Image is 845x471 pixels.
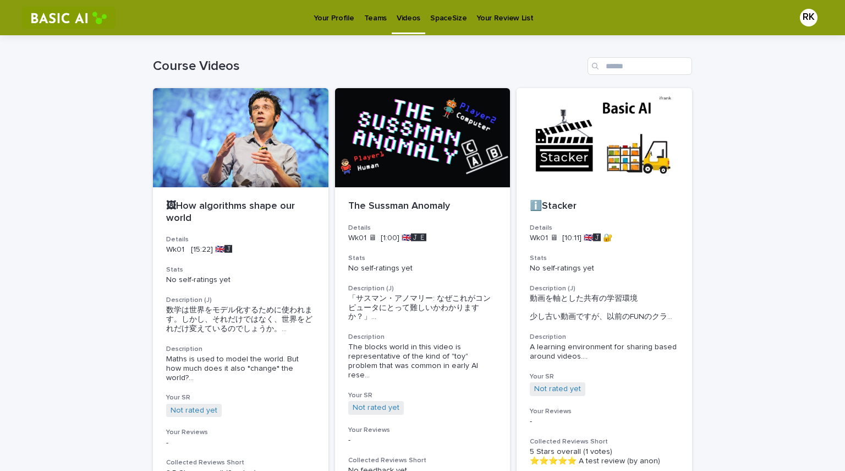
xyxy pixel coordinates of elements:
p: 🖼How algorithms shape our world [166,201,315,224]
span: 動画を軸とした共有の学習環境 少し古い動画ですが、以前のFUNのクラ ... [530,294,679,322]
h3: Your Reviews [348,426,497,435]
p: Wk01 [15:22] 🇬🇧🅹️ [166,245,315,255]
h3: Your SR [166,393,315,402]
h3: Your SR [348,391,497,400]
p: ℹ️Stacker [530,201,679,213]
h3: Description [530,333,679,342]
p: Wk01 🖥 [10:11] 🇬🇧🅹️ 🔐 [530,234,679,243]
h3: Details [348,224,497,232]
div: 「サスマン・アノマリー: なぜこれがコンピュータにとって難しいかわかりますか？」 この動画に登場するブロックの世界は、初期のAI研究でよく見られた「おもちゃ」のように身近な問題の代表です。 サス... [348,294,497,322]
h3: Details [166,235,315,244]
div: 動画を軸とした共有の学習環境 少し古い動画ですが、以前のFUNのクラスシステム「manaba」をご覧いただけます。 0:00 Stackerを用いる理由 0:52 講義の検索方法 1:09 学習... [530,294,679,322]
p: No self-ratings yet [166,275,315,285]
span: 「サスマン・アノマリー: なぜこれがコンピュータにとって難しいかわかりますか？」 ... [348,294,497,322]
h3: Your Reviews [166,428,315,437]
span: 数学は世界をモデル化するために使われます。しかし、それだけではなく、世界をどれだけ変えているのでしょうか。 ... [166,306,315,333]
h3: Collected Reviews Short [530,437,679,446]
p: Wk01 🖥 [1:00] 🇬🇧🅹️🅴️ [348,234,497,243]
p: No self-ratings yet [530,264,679,273]
h3: Your Reviews [530,407,679,416]
p: The Sussman Anomaly [348,201,497,213]
p: - [166,438,315,448]
h1: Course Videos [153,58,583,74]
div: A learning environment for sharing based around videos. The video is a little old, and you can se... [530,343,679,361]
h3: Description (J) [166,296,315,305]
img: RtIB8pj2QQiOZo6waziI [22,7,116,29]
p: 5 Stars overall (1 votes) ⭐️⭐️⭐️⭐️⭐️ A test review (by anon) [530,447,679,466]
h3: Description [348,333,497,342]
h3: Stats [348,254,497,263]
p: - [348,436,497,445]
span: The blocks world in this video is representative of the kind of "toy" problem that was common in ... [348,343,497,380]
span: A learning environment for sharing based around videos. ... [530,343,679,361]
h3: Collected Reviews Short [348,456,497,465]
h3: Description (J) [348,284,497,293]
a: Not rated yet [353,403,399,413]
a: Not rated yet [534,385,581,394]
div: RK [800,9,817,26]
h3: Description (J) [530,284,679,293]
input: Search [588,57,692,75]
h3: Collected Reviews Short [166,458,315,467]
h3: Details [530,224,679,232]
h3: Stats [166,266,315,274]
p: No self-ratings yet [348,264,497,273]
a: Not rated yet [171,406,217,415]
p: - [530,417,679,426]
div: Maths is used to model the world. But how much does it also *change* the world? You will hear the... [166,355,315,382]
h3: Description [166,345,315,354]
span: Maths is used to model the world. But how much does it also *change* the world? ... [166,355,315,382]
div: 数学は世界をモデル化するために使われます。しかし、それだけではなく、世界をどれだけ変えているのでしょうか。 ブラックボックス」という言葉を耳にすることがありますが、これは実際には理解できない方法... [166,306,315,333]
h3: Stats [530,254,679,263]
h3: Your SR [530,372,679,381]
